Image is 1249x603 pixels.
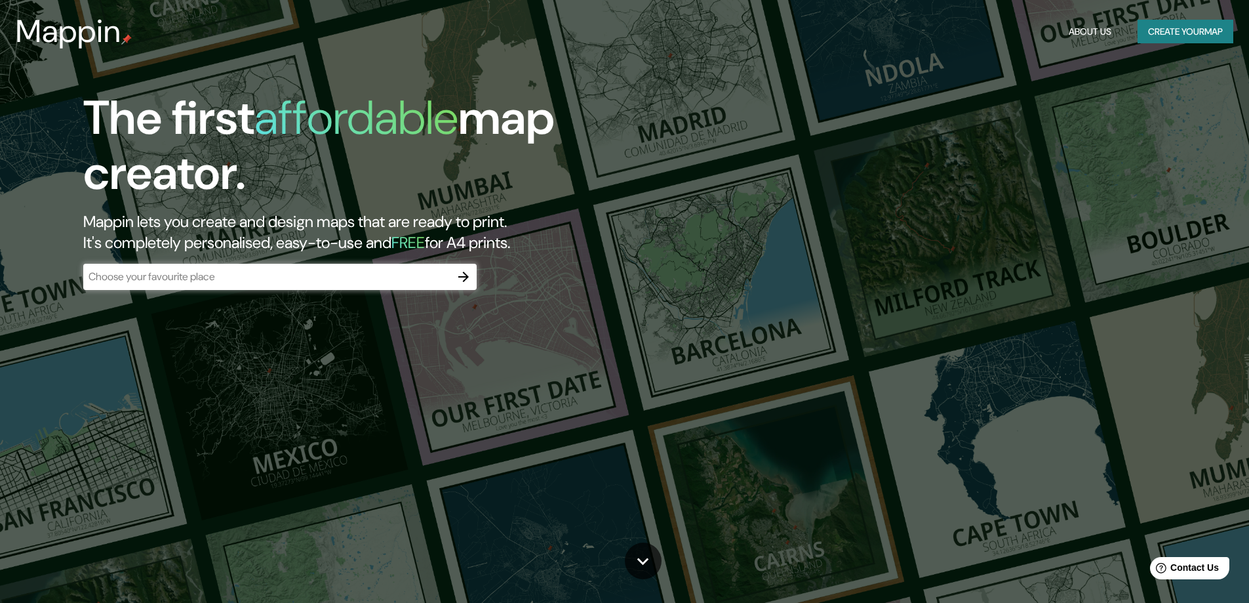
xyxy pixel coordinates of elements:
input: Choose your favourite place [83,269,450,284]
h3: Mappin [16,13,121,50]
h2: Mappin lets you create and design maps that are ready to print. It's completely personalised, eas... [83,211,708,253]
iframe: Help widget launcher [1132,552,1235,589]
button: About Us [1063,20,1117,44]
h1: affordable [254,87,458,148]
img: mappin-pin [121,34,132,45]
button: Create yourmap [1138,20,1233,44]
h5: FREE [391,232,425,253]
h1: The first map creator. [83,91,708,211]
